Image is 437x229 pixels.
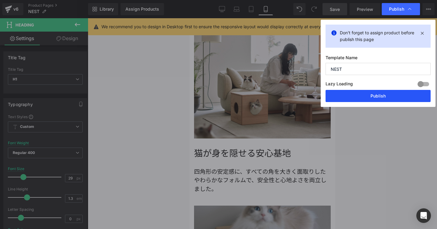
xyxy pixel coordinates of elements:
[326,55,431,63] label: Template Name
[389,6,404,12] span: Publish
[340,29,416,43] p: Don't forget to assign product before publish this page
[5,140,141,175] div: 四角形の安定感に、すべての角を大きく面取りしたやわらかなフォルムで、安全性と心地よさを両立しました。
[326,80,353,90] label: Lazy Loading
[416,208,431,223] div: Open Intercom Messenger
[5,129,141,140] h1: 猫が身を隠せる安心基地
[326,90,431,102] button: Publish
